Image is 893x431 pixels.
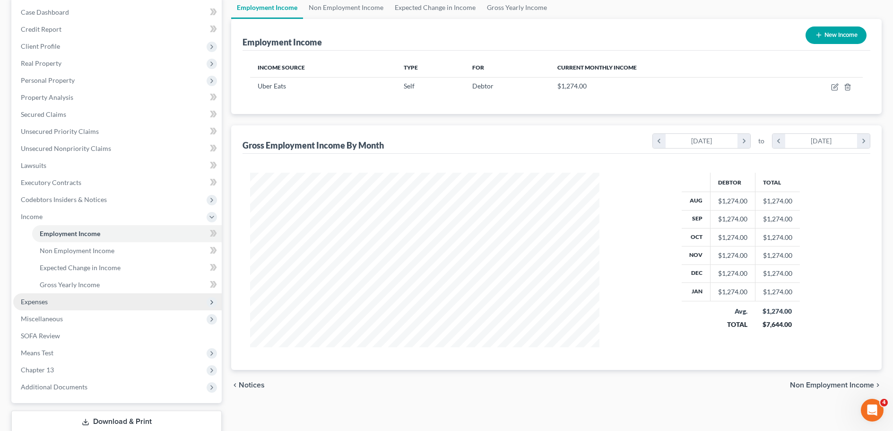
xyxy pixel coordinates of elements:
div: $1,274.00 [718,287,747,297]
div: [DATE] [785,134,858,148]
td: $1,274.00 [755,192,800,210]
div: Avg. [718,307,747,316]
i: chevron_left [772,134,785,148]
span: Non Employment Income [40,246,114,255]
button: Non Employment Income chevron_right [790,381,882,389]
span: 4 [880,399,888,406]
td: $1,274.00 [755,246,800,264]
div: $1,274.00 [763,307,792,316]
span: Chapter 13 [21,366,54,374]
th: Dec [682,264,711,282]
iframe: Intercom live chat [861,399,884,422]
td: $1,274.00 [755,283,800,301]
span: Executory Contracts [21,178,81,186]
a: Gross Yearly Income [32,276,222,293]
th: Total [755,173,800,192]
span: Client Profile [21,42,60,50]
span: Notices [239,381,265,389]
span: Secured Claims [21,110,66,118]
div: Gross Employment Income By Month [243,140,384,151]
span: Debtor [472,82,494,90]
span: For [472,64,484,71]
span: Type [404,64,418,71]
span: Lawsuits [21,161,46,169]
span: SOFA Review [21,332,60,340]
span: Employment Income [40,229,100,237]
i: chevron_left [231,381,239,389]
span: Codebtors Insiders & Notices [21,195,107,203]
span: Property Analysis [21,93,73,101]
button: New Income [806,26,867,44]
a: Case Dashboard [13,4,222,21]
i: chevron_left [653,134,666,148]
span: Income [21,212,43,220]
th: Debtor [710,173,755,192]
span: to [758,136,764,146]
div: $1,274.00 [718,251,747,260]
span: Case Dashboard [21,8,69,16]
a: Lawsuits [13,157,222,174]
th: Jan [682,283,711,301]
a: Secured Claims [13,106,222,123]
i: chevron_right [874,381,882,389]
td: $1,274.00 [755,264,800,282]
a: Property Analysis [13,89,222,106]
span: Real Property [21,59,61,67]
div: $1,274.00 [718,214,747,224]
th: Nov [682,246,711,264]
span: Income Source [258,64,305,71]
span: Gross Yearly Income [40,281,100,289]
span: Additional Documents [21,383,87,391]
span: Personal Property [21,76,75,84]
a: Unsecured Priority Claims [13,123,222,140]
a: Non Employment Income [32,242,222,259]
i: chevron_right [857,134,870,148]
span: Unsecured Nonpriority Claims [21,144,111,152]
span: $1,274.00 [557,82,587,90]
th: Aug [682,192,711,210]
span: Current Monthly Income [557,64,637,71]
span: Credit Report [21,25,61,33]
div: Employment Income [243,36,322,48]
span: Unsecured Priority Claims [21,127,99,135]
div: $1,274.00 [718,196,747,206]
div: $1,274.00 [718,233,747,242]
span: Expected Change in Income [40,264,121,272]
span: Self [404,82,415,90]
div: [DATE] [666,134,738,148]
button: chevron_left Notices [231,381,265,389]
i: chevron_right [737,134,750,148]
a: Credit Report [13,21,222,38]
a: Unsecured Nonpriority Claims [13,140,222,157]
a: SOFA Review [13,327,222,344]
span: Non Employment Income [790,381,874,389]
th: Sep [682,210,711,228]
span: Miscellaneous [21,315,63,323]
div: $7,644.00 [763,320,792,329]
span: Expenses [21,298,48,306]
a: Executory Contracts [13,174,222,191]
td: $1,274.00 [755,210,800,228]
div: $1,274.00 [718,269,747,278]
span: Uber Eats [258,82,286,90]
div: TOTAL [718,320,747,329]
td: $1,274.00 [755,228,800,246]
span: Means Test [21,349,53,357]
a: Expected Change in Income [32,259,222,276]
th: Oct [682,228,711,246]
a: Employment Income [32,225,222,242]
